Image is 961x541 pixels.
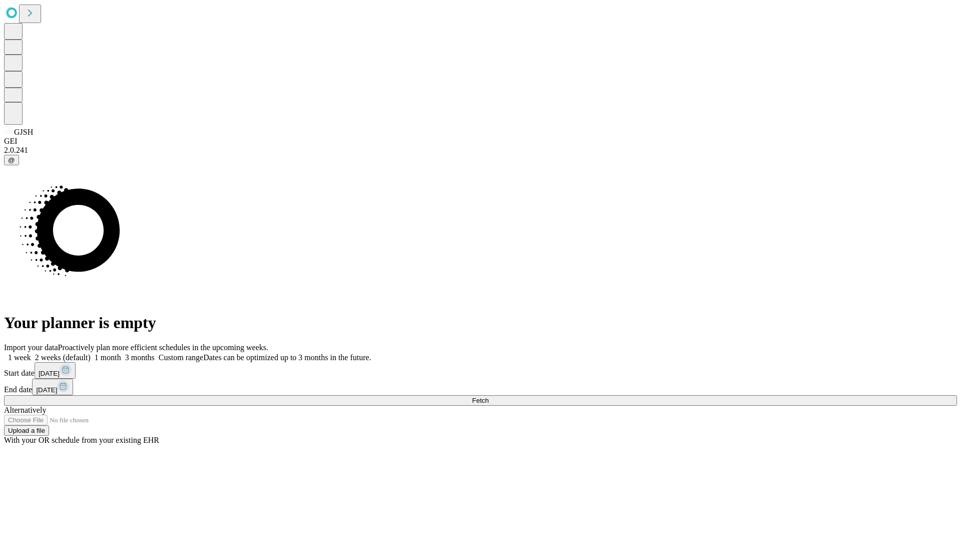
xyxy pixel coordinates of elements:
div: End date [4,379,957,395]
span: Fetch [472,397,489,404]
span: 1 month [95,353,121,362]
div: GEI [4,137,957,146]
span: 3 months [125,353,155,362]
span: GJSH [14,128,33,136]
span: 2 weeks (default) [35,353,91,362]
span: Alternatively [4,406,46,414]
span: 1 week [8,353,31,362]
div: Start date [4,362,957,379]
span: [DATE] [39,370,60,377]
button: [DATE] [32,379,73,395]
div: 2.0.241 [4,146,957,155]
span: Dates can be optimized up to 3 months in the future. [203,353,371,362]
span: Custom range [159,353,203,362]
button: @ [4,155,19,165]
button: [DATE] [35,362,76,379]
span: Proactively plan more efficient schedules in the upcoming weeks. [58,343,268,352]
span: Import your data [4,343,58,352]
button: Fetch [4,395,957,406]
span: With your OR schedule from your existing EHR [4,436,159,444]
button: Upload a file [4,425,49,436]
span: @ [8,156,15,164]
h1: Your planner is empty [4,314,957,332]
span: [DATE] [36,386,57,394]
